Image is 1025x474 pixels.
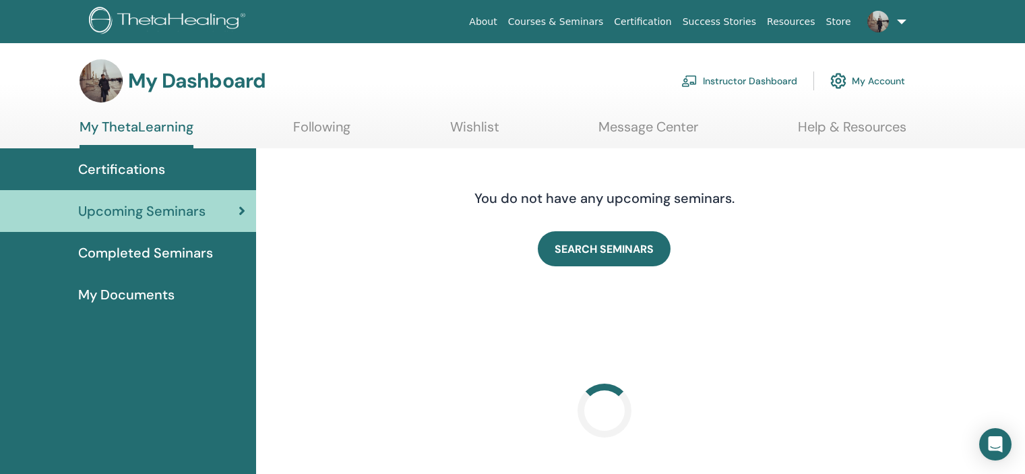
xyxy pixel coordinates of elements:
[681,66,797,96] a: Instructor Dashboard
[80,119,193,148] a: My ThetaLearning
[293,119,350,145] a: Following
[681,75,697,87] img: chalkboard-teacher.svg
[538,231,671,266] a: SEARCH SEMINARS
[677,9,762,34] a: Success Stories
[80,59,123,102] img: default.jpg
[762,9,821,34] a: Resources
[450,119,499,145] a: Wishlist
[78,243,213,263] span: Completed Seminars
[598,119,698,145] a: Message Center
[78,285,175,305] span: My Documents
[798,119,906,145] a: Help & Resources
[78,201,206,221] span: Upcoming Seminars
[89,7,250,37] img: logo.png
[555,242,654,256] span: SEARCH SEMINARS
[503,9,609,34] a: Courses & Seminars
[464,9,502,34] a: About
[821,9,857,34] a: Store
[128,69,266,93] h3: My Dashboard
[830,66,905,96] a: My Account
[979,428,1012,461] div: Open Intercom Messenger
[830,69,846,92] img: cog.svg
[392,190,817,206] h4: You do not have any upcoming seminars.
[609,9,677,34] a: Certification
[78,159,165,179] span: Certifications
[867,11,889,32] img: default.jpg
